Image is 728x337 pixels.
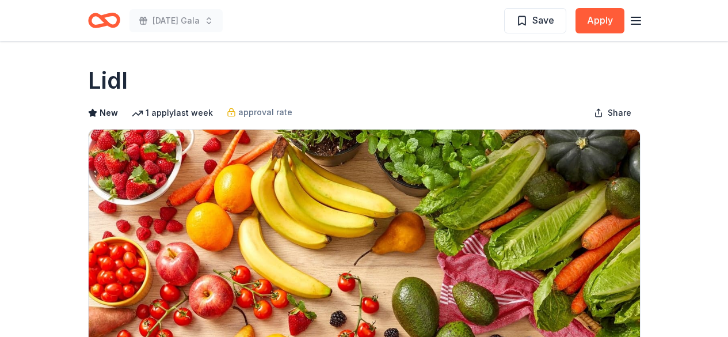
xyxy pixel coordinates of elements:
span: New [100,106,118,120]
span: Share [608,106,631,120]
span: [DATE] Gala [153,14,200,28]
button: Save [504,8,566,33]
span: Save [532,13,554,28]
div: 1 apply last week [132,106,213,120]
a: approval rate [227,105,292,119]
a: Home [88,7,120,34]
button: [DATE] Gala [129,9,223,32]
span: approval rate [238,105,292,119]
h1: Lidl [88,65,128,97]
button: Apply [575,8,624,33]
button: Share [585,101,641,124]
